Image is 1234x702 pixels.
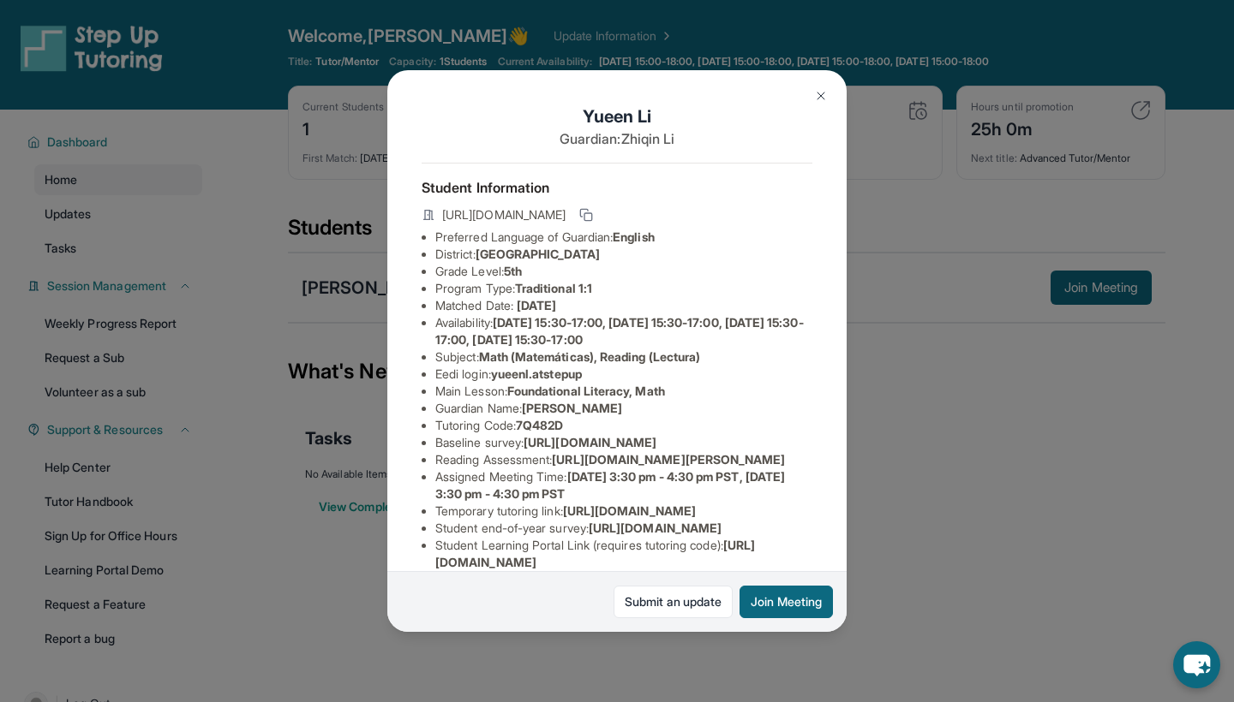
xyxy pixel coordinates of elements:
span: [URL][DOMAIN_NAME][PERSON_NAME] [552,452,785,467]
li: Grade Level: [435,263,812,280]
span: [URL][DOMAIN_NAME] [442,206,566,223]
h4: Student Information [422,177,812,198]
li: District: [435,246,812,263]
span: yueenl.atstepup [491,366,582,381]
span: 7Q482D [516,418,563,432]
span: English [613,229,655,244]
li: Student end-of-year survey : [435,520,812,537]
span: [URL][DOMAIN_NAME] [524,435,656,449]
li: Main Lesson : [435,383,812,400]
li: Availability: [435,314,812,348]
button: Join Meeting [740,586,833,618]
img: Close Icon [814,89,828,103]
span: Math (Matemáticas), Reading (Lectura) [479,349,701,364]
span: 5th [504,264,522,278]
span: [PERSON_NAME] [522,401,622,415]
li: Eedi login : [435,366,812,383]
p: Guardian: Zhiqin Li [422,128,812,149]
span: Foundational Literacy, Math [507,384,665,398]
li: Program Type: [435,280,812,297]
li: Tutoring Code : [435,417,812,434]
li: Reading Assessment : [435,451,812,468]
li: Subject : [435,348,812,366]
li: Baseline survey : [435,434,812,451]
a: Submit an update [614,586,733,618]
li: Matched Date: [435,297,812,314]
span: [URL][DOMAIN_NAME] [563,503,696,518]
button: chat-button [1173,641,1220,688]
h1: Yueen Li [422,104,812,128]
li: Guardian Name : [435,400,812,417]
span: [DATE] [517,298,556,312]
button: Copy link [576,205,596,225]
li: Preferred Language of Guardian: [435,229,812,246]
li: Assigned Meeting Time : [435,468,812,503]
span: [URL][DOMAIN_NAME] [589,521,722,535]
span: [DATE] 3:30 pm - 4:30 pm PST, [DATE] 3:30 pm - 4:30 pm PST [435,469,785,501]
span: [DATE] 15:30-17:00, [DATE] 15:30-17:00, [DATE] 15:30-17:00, [DATE] 15:30-17:00 [435,315,804,347]
li: Student Learning Portal Link (requires tutoring code) : [435,537,812,571]
li: Temporary tutoring link : [435,503,812,520]
span: [GEOGRAPHIC_DATA] [476,247,600,261]
span: Traditional 1:1 [515,281,592,295]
